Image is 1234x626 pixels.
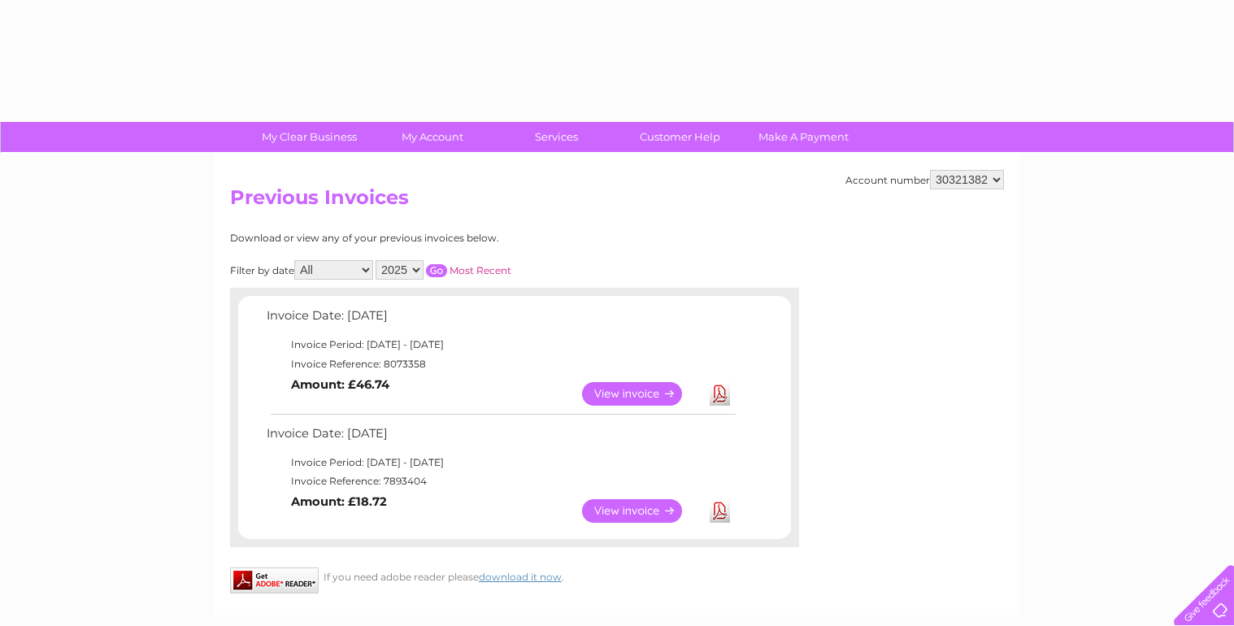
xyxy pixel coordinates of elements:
[230,186,1004,217] h2: Previous Invoices
[845,170,1004,189] div: Account number
[450,264,511,276] a: Most Recent
[230,260,657,280] div: Filter by date
[479,571,562,583] a: download it now
[291,377,389,392] b: Amount: £46.74
[489,122,624,152] a: Services
[291,494,387,509] b: Amount: £18.72
[263,453,738,472] td: Invoice Period: [DATE] - [DATE]
[263,335,738,354] td: Invoice Period: [DATE] - [DATE]
[582,382,702,406] a: View
[263,354,738,374] td: Invoice Reference: 8073358
[242,122,376,152] a: My Clear Business
[263,423,738,453] td: Invoice Date: [DATE]
[710,499,730,523] a: Download
[263,305,738,335] td: Invoice Date: [DATE]
[710,382,730,406] a: Download
[736,122,871,152] a: Make A Payment
[230,567,799,583] div: If you need adobe reader please .
[263,472,738,491] td: Invoice Reference: 7893404
[613,122,747,152] a: Customer Help
[230,233,657,244] div: Download or view any of your previous invoices below.
[582,499,702,523] a: View
[366,122,500,152] a: My Account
